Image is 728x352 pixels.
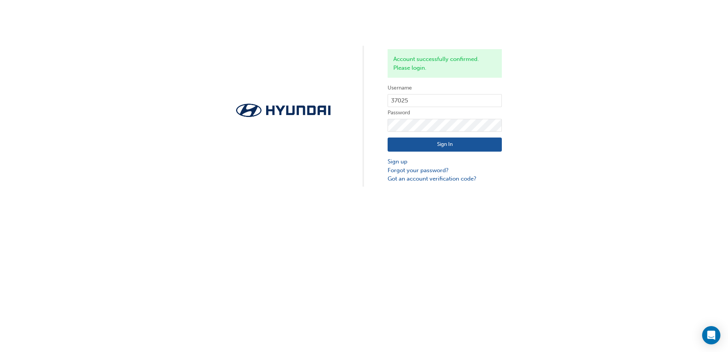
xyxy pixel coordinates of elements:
[388,108,502,117] label: Password
[388,174,502,183] a: Got an account verification code?
[388,83,502,93] label: Username
[388,138,502,152] button: Sign In
[388,49,502,78] div: Account successfully confirmed. Please login.
[388,94,502,107] input: Username
[226,101,340,119] img: Trak
[388,166,502,175] a: Forgot your password?
[702,326,720,344] div: Open Intercom Messenger
[388,157,502,166] a: Sign up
